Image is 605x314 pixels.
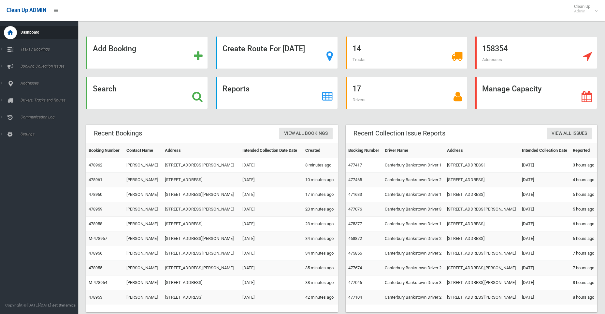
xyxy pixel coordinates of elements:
[124,261,162,275] td: [PERSON_NAME]
[240,290,303,305] td: [DATE]
[519,217,570,231] td: [DATE]
[348,221,362,226] a: 475377
[570,217,597,231] td: 6 hours ago
[162,173,240,187] td: [STREET_ADDRESS]
[240,173,303,187] td: [DATE]
[519,143,570,158] th: Intended Collection Date
[303,202,338,217] td: 20 minutes ago
[574,9,590,14] small: Admin
[162,217,240,231] td: [STREET_ADDRESS]
[89,192,102,197] a: 478960
[519,275,570,290] td: [DATE]
[444,217,519,231] td: [STREET_ADDRESS]
[19,98,83,102] span: Drivers, Trucks and Routes
[52,303,76,307] strong: Jet Dynamics
[382,275,445,290] td: Canterbury Bankstown Driver 3
[570,261,597,275] td: 7 hours ago
[570,143,597,158] th: Reported
[444,173,519,187] td: [STREET_ADDRESS]
[303,290,338,305] td: 42 minutes ago
[240,231,303,246] td: [DATE]
[303,246,338,261] td: 34 minutes ago
[348,280,362,285] a: 477046
[89,251,102,256] a: 478956
[348,295,362,300] a: 477104
[124,173,162,187] td: [PERSON_NAME]
[353,84,361,93] strong: 17
[124,187,162,202] td: [PERSON_NAME]
[353,57,366,62] span: Trucks
[162,261,240,275] td: [STREET_ADDRESS][PERSON_NAME]
[570,202,597,217] td: 5 hours ago
[382,231,445,246] td: Canterbury Bankstown Driver 2
[382,143,445,158] th: Driver Name
[240,202,303,217] td: [DATE]
[89,221,102,226] a: 478958
[162,246,240,261] td: [STREET_ADDRESS][PERSON_NAME]
[162,275,240,290] td: [STREET_ADDRESS]
[162,158,240,173] td: [STREET_ADDRESS][PERSON_NAME]
[382,290,445,305] td: Canterbury Bankstown Driver 2
[519,290,570,305] td: [DATE]
[353,97,366,102] span: Drivers
[124,275,162,290] td: [PERSON_NAME]
[240,143,303,158] th: Intended Collection Date Date
[570,158,597,173] td: 3 hours ago
[382,202,445,217] td: Canterbury Bankstown Driver 3
[162,231,240,246] td: [STREET_ADDRESS][PERSON_NAME]
[240,187,303,202] td: [DATE]
[240,158,303,173] td: [DATE]
[475,37,597,69] a: 158354 Addresses
[346,127,453,140] header: Recent Collection Issue Reports
[19,47,83,52] span: Tasks / Bookings
[89,236,107,241] a: M-478957
[19,115,83,119] span: Communication Log
[89,295,102,300] a: 478953
[89,163,102,167] a: 478962
[279,128,333,140] a: View All Bookings
[19,64,83,69] span: Booking Collection Issues
[570,231,597,246] td: 6 hours ago
[7,7,46,13] span: Clean Up ADMIN
[240,261,303,275] td: [DATE]
[303,275,338,290] td: 38 minutes ago
[124,231,162,246] td: [PERSON_NAME]
[444,290,519,305] td: [STREET_ADDRESS][PERSON_NAME]
[444,275,519,290] td: [STREET_ADDRESS][PERSON_NAME]
[19,132,83,136] span: Settings
[482,57,502,62] span: Addresses
[86,37,208,69] a: Add Booking
[382,261,445,275] td: Canterbury Bankstown Driver 2
[444,143,519,158] th: Address
[348,236,362,241] a: 468872
[570,173,597,187] td: 4 hours ago
[444,231,519,246] td: [STREET_ADDRESS]
[444,246,519,261] td: [STREET_ADDRESS][PERSON_NAME]
[346,77,468,109] a: 17 Drivers
[216,37,338,69] a: Create Route For [DATE]
[124,202,162,217] td: [PERSON_NAME]
[519,246,570,261] td: [DATE]
[303,173,338,187] td: 10 minutes ago
[444,202,519,217] td: [STREET_ADDRESS][PERSON_NAME]
[346,143,382,158] th: Booking Number
[93,84,117,93] strong: Search
[162,202,240,217] td: [STREET_ADDRESS][PERSON_NAME]
[570,187,597,202] td: 5 hours ago
[303,158,338,173] td: 8 minutes ago
[348,163,362,167] a: 477417
[303,187,338,202] td: 17 minutes ago
[19,30,83,35] span: Dashboard
[547,128,592,140] a: View All Issues
[519,158,570,173] td: [DATE]
[303,231,338,246] td: 34 minutes ago
[519,261,570,275] td: [DATE]
[571,4,597,14] span: Clean Up
[240,275,303,290] td: [DATE]
[519,202,570,217] td: [DATE]
[382,158,445,173] td: Canterbury Bankstown Driver 1
[519,173,570,187] td: [DATE]
[93,44,136,53] strong: Add Booking
[89,265,102,270] a: 478955
[124,143,162,158] th: Contact Name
